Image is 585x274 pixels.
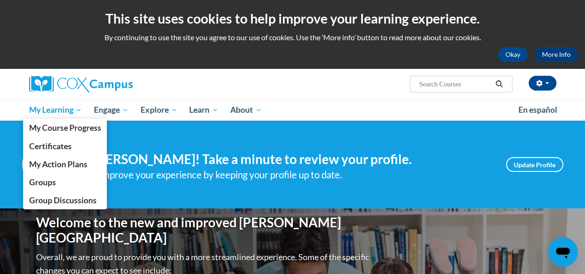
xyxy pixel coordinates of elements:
[29,141,71,151] span: Certificates
[512,100,563,120] a: En español
[7,9,578,28] h2: This site uses cookies to help improve your learning experience.
[529,76,556,91] button: Account Settings
[535,47,578,62] a: More Info
[506,157,563,172] a: Update Profile
[230,104,262,116] span: About
[29,195,96,205] span: Group Discussions
[224,99,268,121] a: About
[29,177,55,187] span: Groups
[548,237,578,267] iframe: Button to launch messaging window
[183,99,224,121] a: Learn
[22,99,563,121] div: Main menu
[29,76,196,92] a: Cox Campus
[498,47,528,62] button: Okay
[23,119,107,137] a: My Course Progress
[141,104,178,116] span: Explore
[88,99,135,121] a: Engage
[135,99,184,121] a: Explore
[23,99,88,121] a: My Learning
[29,123,101,133] span: My Course Progress
[36,215,371,246] h1: Welcome to the new and improved [PERSON_NAME][GEOGRAPHIC_DATA]
[23,191,107,209] a: Group Discussions
[23,173,107,191] a: Groups
[189,104,218,116] span: Learn
[22,144,64,185] img: Profile Image
[492,79,506,90] button: Search
[7,32,578,43] p: By continuing to use the site you agree to our use of cookies. Use the ‘More info’ button to read...
[29,76,133,92] img: Cox Campus
[94,104,129,116] span: Engage
[23,137,107,155] a: Certificates
[29,159,87,169] span: My Action Plans
[23,155,107,173] a: My Action Plans
[418,79,492,90] input: Search Courses
[518,105,557,115] span: En español
[78,152,492,167] h4: Hi [PERSON_NAME]! Take a minute to review your profile.
[78,167,492,183] div: Help improve your experience by keeping your profile up to date.
[29,104,82,116] span: My Learning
